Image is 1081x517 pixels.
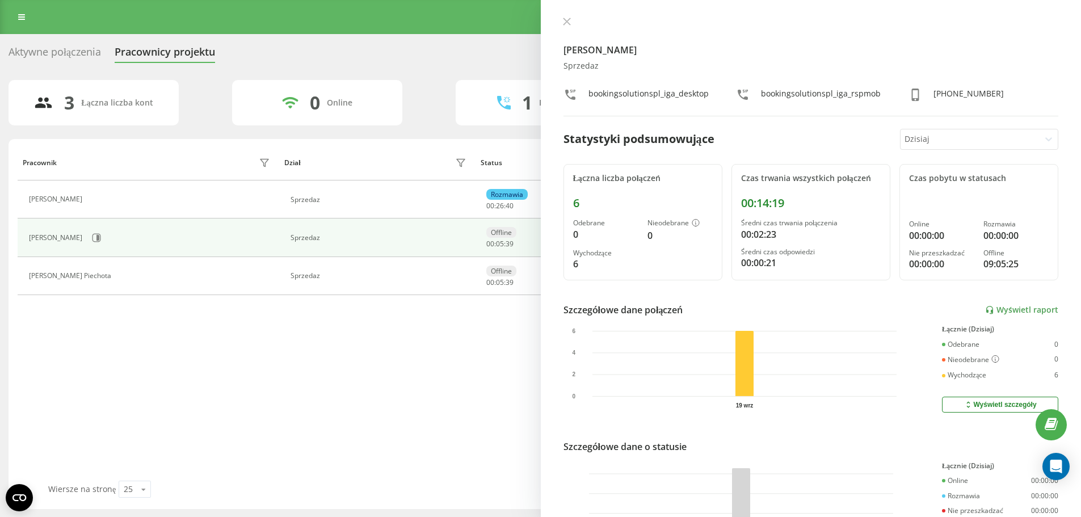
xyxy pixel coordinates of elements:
[942,462,1058,470] div: Łącznie (Dzisiaj)
[573,228,638,241] div: 0
[124,484,133,495] div: 25
[572,328,575,334] text: 6
[6,484,33,511] button: Open CMP widget
[9,46,101,64] div: Aktywne połączenia
[761,88,881,104] div: bookingsolutionspl_iga_rspmob
[29,234,85,242] div: [PERSON_NAME]
[486,201,494,211] span: 00
[291,234,469,242] div: Sprzedaz
[942,477,968,485] div: Online
[563,61,1059,71] div: Sprzedaz
[909,220,974,228] div: Online
[29,272,114,280] div: [PERSON_NAME] Piechota
[942,397,1058,413] button: Wyświetl szczegóły
[481,159,502,167] div: Status
[1031,477,1058,485] div: 00:00:00
[735,402,753,409] text: 19 wrz
[327,98,352,108] div: Online
[572,371,575,377] text: 2
[741,228,881,241] div: 00:02:23
[291,196,469,204] div: Sprzedaz
[942,492,980,500] div: Rozmawia
[942,355,999,364] div: Nieodebrane
[985,305,1058,315] a: Wyświetl raport
[486,239,494,249] span: 00
[486,189,528,200] div: Rozmawia
[81,98,153,108] div: Łączna liczba kont
[48,484,116,494] span: Wiersze na stronę
[291,272,469,280] div: Sprzedaz
[496,239,504,249] span: 05
[741,196,881,210] div: 00:14:19
[486,279,514,287] div: : :
[310,92,320,114] div: 0
[573,174,713,183] div: Łączna liczba połączeń
[64,92,74,114] div: 3
[486,278,494,287] span: 00
[1054,371,1058,379] div: 6
[522,92,532,114] div: 1
[506,239,514,249] span: 39
[909,229,974,242] div: 00:00:00
[983,220,1049,228] div: Rozmawia
[573,257,638,271] div: 6
[563,43,1059,57] h4: [PERSON_NAME]
[741,256,881,270] div: 00:00:21
[29,195,85,203] div: [PERSON_NAME]
[964,400,1036,409] div: Wyświetl szczegóły
[23,159,57,167] div: Pracownik
[983,249,1049,257] div: Offline
[1031,507,1058,515] div: 00:00:00
[563,440,687,453] div: Szczegółowe dane o statusie
[573,196,713,210] div: 6
[573,219,638,227] div: Odebrane
[1031,492,1058,500] div: 00:00:00
[741,219,881,227] div: Średni czas trwania połączenia
[486,202,514,210] div: : :
[572,393,575,400] text: 0
[909,249,974,257] div: Nie przeszkadzać
[983,229,1049,242] div: 00:00:00
[1054,355,1058,364] div: 0
[909,257,974,271] div: 00:00:00
[496,278,504,287] span: 05
[942,507,1003,515] div: Nie przeszkadzać
[647,219,713,228] div: Nieodebrane
[563,303,683,317] div: Szczegółowe dane połączeń
[909,174,1049,183] div: Czas pobytu w statusach
[572,350,575,356] text: 4
[573,249,638,257] div: Wychodzące
[486,240,514,248] div: : :
[942,325,1058,333] div: Łącznie (Dzisiaj)
[496,201,504,211] span: 26
[115,46,215,64] div: Pracownicy projektu
[539,98,584,108] div: Rozmawiają
[506,278,514,287] span: 39
[486,266,516,276] div: Offline
[486,227,516,238] div: Offline
[647,229,713,242] div: 0
[563,131,714,148] div: Statystyki podsumowujące
[942,371,986,379] div: Wychodzące
[1054,341,1058,348] div: 0
[588,88,709,104] div: bookingsolutionspl_iga_desktop
[1042,453,1070,480] div: Open Intercom Messenger
[284,159,300,167] div: Dział
[942,341,979,348] div: Odebrane
[506,201,514,211] span: 40
[933,88,1004,104] div: [PHONE_NUMBER]
[741,248,881,256] div: Średni czas odpowiedzi
[983,257,1049,271] div: 09:05:25
[741,174,881,183] div: Czas trwania wszystkich połączeń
